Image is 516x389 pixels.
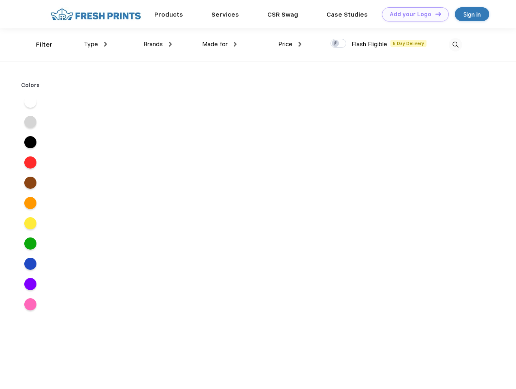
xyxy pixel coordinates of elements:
span: Brands [143,41,163,48]
img: dropdown.png [299,42,301,47]
div: Sign in [463,10,481,19]
span: Price [278,41,292,48]
span: Flash Eligible [352,41,387,48]
img: dropdown.png [104,42,107,47]
a: Products [154,11,183,18]
img: desktop_search.svg [449,38,462,51]
div: Colors [15,81,46,90]
span: Made for [202,41,228,48]
img: dropdown.png [234,42,237,47]
img: DT [435,12,441,16]
span: Type [84,41,98,48]
img: fo%20logo%202.webp [48,7,143,21]
a: Sign in [455,7,489,21]
img: dropdown.png [169,42,172,47]
div: Filter [36,40,53,49]
div: Add your Logo [390,11,431,18]
span: 5 Day Delivery [390,40,426,47]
